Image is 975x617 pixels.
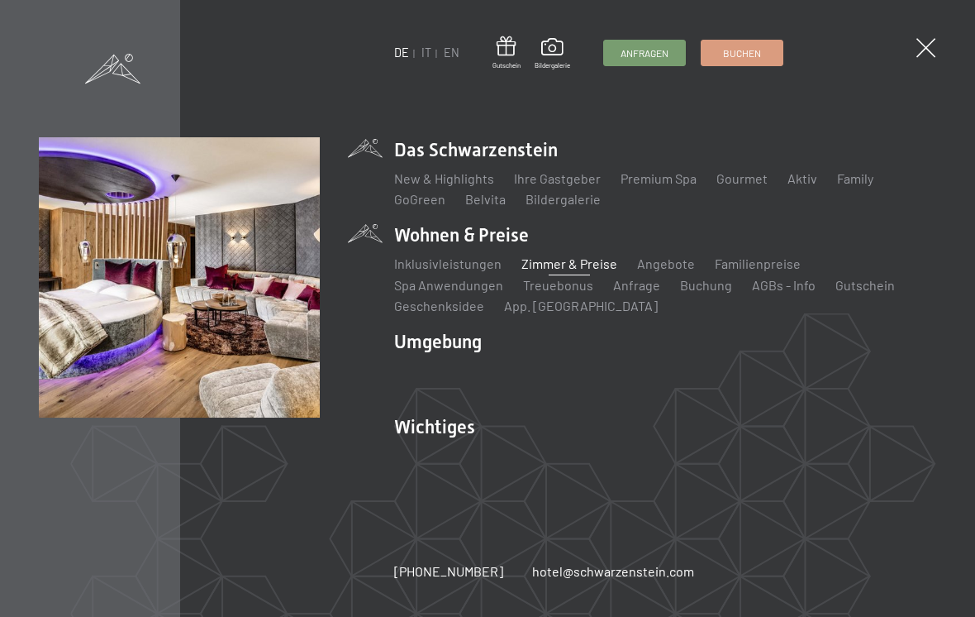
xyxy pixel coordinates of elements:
span: [PHONE_NUMBER] [394,563,503,579]
a: App. [GEOGRAPHIC_DATA] [504,298,658,313]
a: Treuebonus [523,277,593,293]
a: AGBs - Info [752,277,816,293]
a: Anfrage [613,277,660,293]
a: Aktiv [787,170,817,186]
a: Premium Spa [621,170,697,186]
a: Zimmer & Preise [521,256,617,271]
a: Spa Anwendungen [394,277,503,293]
a: hotel@schwarzenstein.com [532,562,694,581]
span: Bildergalerie [535,61,571,70]
a: Buchen [702,41,782,65]
a: Familienpreise [715,256,801,271]
a: Ihre Gastgeber [514,170,601,186]
a: IT [421,45,431,60]
a: DE [394,45,409,60]
a: Gutschein [492,36,521,70]
a: Belvita [465,191,506,207]
a: Bildergalerie [526,191,601,207]
a: Family [837,170,873,186]
a: Anfragen [605,41,686,65]
a: EN [444,45,459,60]
span: Gutschein [492,61,521,70]
a: Buchung [680,277,732,293]
a: Geschenksidee [394,298,484,313]
a: Angebote [637,256,695,271]
a: New & Highlights [394,170,494,186]
a: GoGreen [394,191,445,207]
a: [PHONE_NUMBER] [394,562,503,581]
a: Bildergalerie [535,38,571,69]
span: Buchen [723,46,761,60]
a: Gutschein [835,277,895,293]
a: Gourmet [716,170,768,186]
span: Anfragen [621,46,669,60]
a: Inklusivleistungen [394,256,502,271]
